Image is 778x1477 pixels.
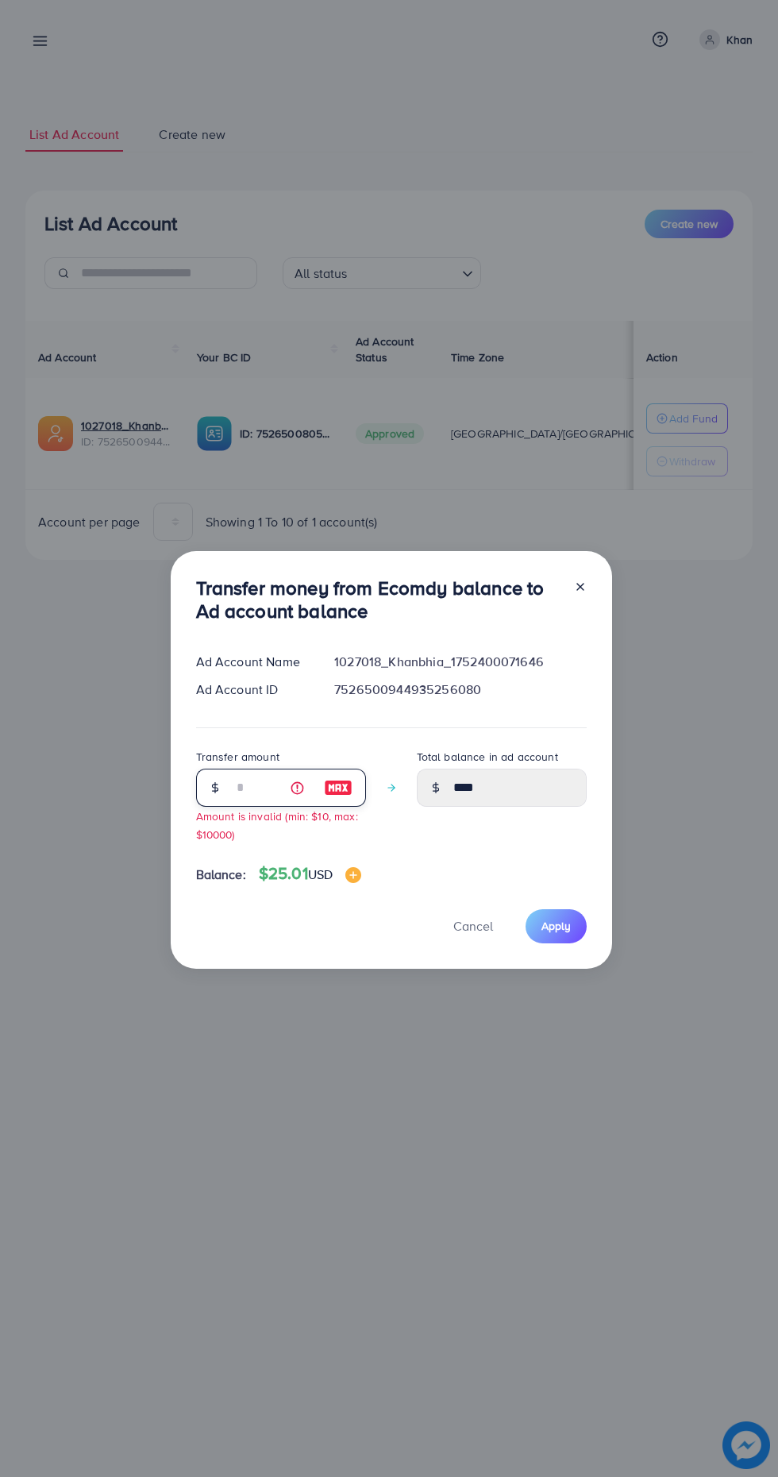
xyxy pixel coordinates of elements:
[183,653,322,671] div: Ad Account Name
[417,749,558,765] label: Total balance in ad account
[322,681,599,699] div: 7526500944935256080
[196,866,246,884] span: Balance:
[324,778,352,797] img: image
[308,866,333,883] span: USD
[196,808,358,842] small: Amount is invalid (min: $10, max: $10000)
[433,909,513,943] button: Cancel
[541,918,571,934] span: Apply
[526,909,587,943] button: Apply
[322,653,599,671] div: 1027018_Khanbhia_1752400071646
[259,864,361,884] h4: $25.01
[183,681,322,699] div: Ad Account ID
[345,867,361,883] img: image
[453,917,493,935] span: Cancel
[196,749,279,765] label: Transfer amount
[196,577,561,623] h3: Transfer money from Ecomdy balance to Ad account balance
